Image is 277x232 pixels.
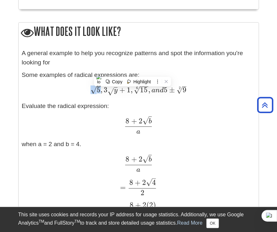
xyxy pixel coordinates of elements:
span: a [137,128,141,135]
span: 8 [130,201,134,210]
button: Close [206,219,219,228]
span: √ [146,178,152,187]
span: d [160,87,164,94]
span: ± [168,86,175,94]
h2: What does it look like? [19,23,259,41]
span: 5 [164,86,168,94]
span: a [150,87,155,94]
span: 15 [140,86,148,94]
span: √ [134,86,140,94]
span: 5 [97,86,101,94]
span: 2 [137,117,143,125]
span: 2 [141,189,144,197]
span: 2 [149,201,153,210]
span: 9 [183,86,186,94]
span: y [114,87,117,94]
span: + [134,201,141,210]
span: + [130,117,137,125]
span: = [120,206,126,215]
span: √ [143,116,149,125]
a: Read More [177,220,203,226]
span: 8 [129,178,133,187]
div: This site uses cookies and records your IP address for usage statistics. Additionally, we use Goo... [18,211,259,228]
span: + [133,178,141,187]
p: A general example to help you recognize patterns and spot the information you're looking for [22,49,255,67]
span: ) [153,201,156,210]
span: – [152,174,156,183]
span: , [148,86,150,94]
sup: TM [39,219,44,224]
span: b [149,156,152,163]
span: , [131,86,133,94]
span: 2 [137,155,143,164]
span: √ [91,86,97,94]
span: 3 [103,86,108,94]
span: ( [146,201,149,210]
span: √ [108,87,114,96]
span: = [120,183,126,192]
span: √ [177,86,183,94]
span: + [118,86,125,94]
span: b [149,118,152,125]
span: 2 [179,86,181,90]
span: 1 [125,86,131,94]
span: √ [143,155,149,163]
span: a [137,167,141,174]
span: 4 [152,178,156,187]
sup: TM [74,219,80,224]
span: 8 [126,117,130,125]
span: – [183,82,186,91]
span: 8 [126,155,130,164]
span: n [155,87,160,94]
span: 6 [136,86,138,90]
span: , [101,86,103,94]
span: 2 [141,201,146,210]
span: 2 [141,178,146,187]
a: Back to Top [255,101,275,109]
span: + [130,155,137,164]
